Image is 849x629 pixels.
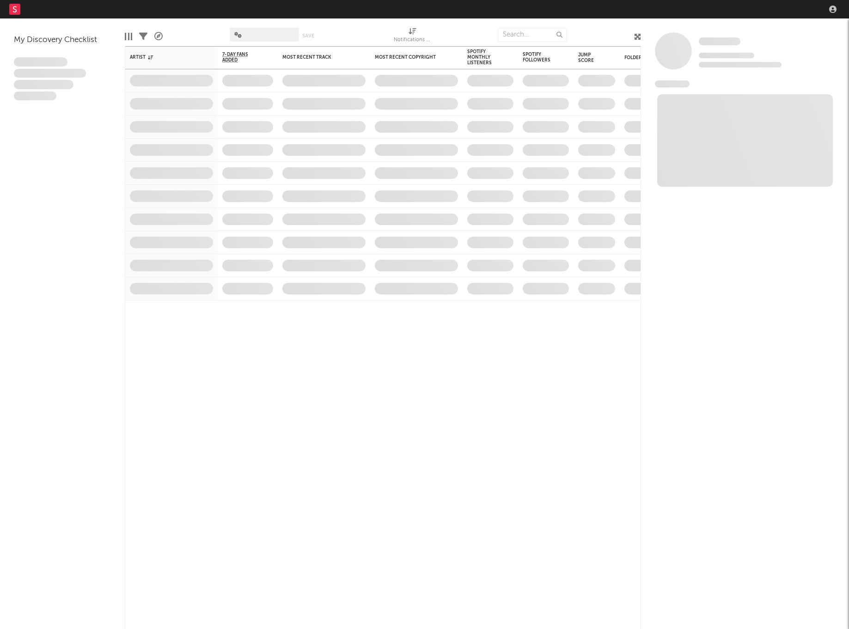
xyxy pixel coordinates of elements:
[699,37,740,46] a: Some Artist
[578,52,601,63] div: Jump Score
[154,23,163,50] div: A&R Pipeline
[655,80,690,87] span: News Feed
[14,35,111,46] div: My Discovery Checklist
[699,62,782,67] span: 0 fans last week
[125,23,132,50] div: Edit Columns
[222,52,259,63] span: 7-Day Fans Added
[498,28,567,42] input: Search...
[130,55,199,60] div: Artist
[394,23,431,50] div: Notifications (Artist)
[14,80,73,89] span: Praesent ac interdum
[699,37,740,45] span: Some Artist
[139,23,147,50] div: Filters
[14,69,86,78] span: Integer aliquet in purus et
[14,92,56,101] span: Aliquam viverra
[467,49,500,66] div: Spotify Monthly Listeners
[302,33,314,38] button: Save
[14,57,67,67] span: Lorem ipsum dolor
[282,55,352,60] div: Most Recent Track
[523,52,555,63] div: Spotify Followers
[394,35,431,46] div: Notifications (Artist)
[624,55,694,61] div: Folders
[375,55,444,60] div: Most Recent Copyright
[699,53,754,58] span: Tracking Since: [DATE]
